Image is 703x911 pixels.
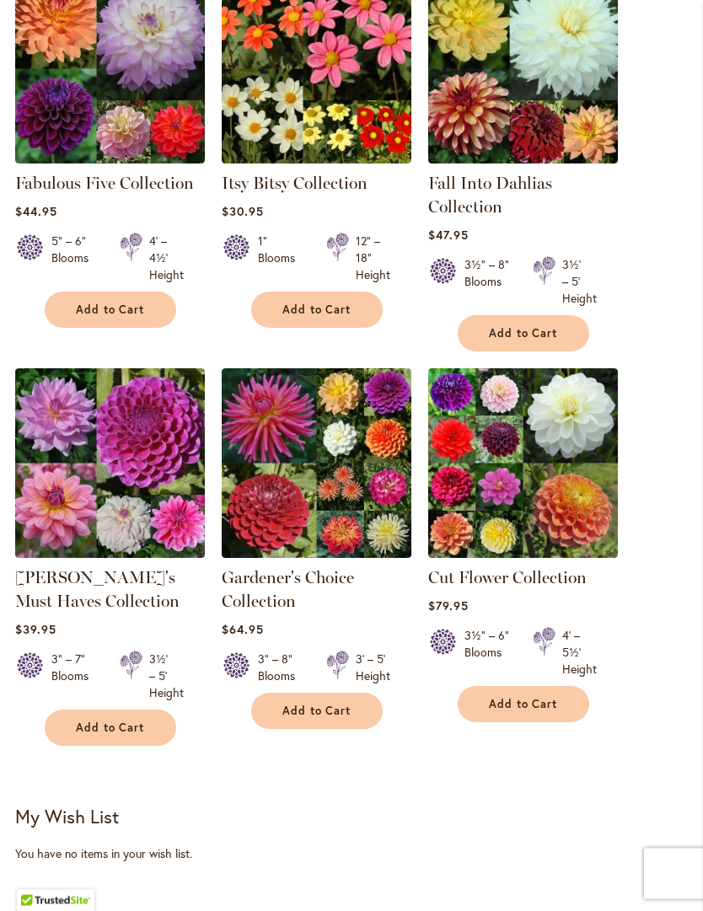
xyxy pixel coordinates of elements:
div: 3½" – 8" Blooms [464,257,512,308]
a: Fall Into Dahlias Collection [428,152,618,168]
span: Add to Cart [282,705,351,719]
div: 3½" – 6" Blooms [464,628,512,678]
img: Gardener's Choice Collection [222,369,411,559]
span: Add to Cart [489,327,558,341]
span: Add to Cart [282,303,351,318]
button: Add to Cart [458,687,589,723]
div: 12" – 18" Height [356,233,390,284]
div: 3½' – 5' Height [562,257,597,308]
a: Heather's Must Haves Collection [15,546,205,562]
a: Fall Into Dahlias Collection [428,174,552,217]
a: Gardener's Choice Collection [222,568,354,612]
span: $39.95 [15,622,56,638]
span: Add to Cart [489,698,558,712]
span: Add to Cart [76,721,145,736]
div: 3" – 7" Blooms [51,651,99,702]
div: 4' – 4½' Height [149,233,184,284]
div: You have no items in your wish list. [15,846,688,863]
a: Fabulous Five Collection [15,152,205,168]
div: 4' – 5½' Height [562,628,597,678]
iframe: Launch Accessibility Center [13,851,60,898]
a: CUT FLOWER COLLECTION [428,546,618,562]
a: Gardener's Choice Collection [222,546,411,562]
strong: My Wish List [15,805,119,829]
span: $44.95 [15,204,57,220]
button: Add to Cart [45,710,176,747]
button: Add to Cart [45,292,176,329]
a: Fabulous Five Collection [15,174,194,194]
img: Heather's Must Haves Collection [15,369,205,559]
button: Add to Cart [458,316,589,352]
div: 3' – 5' Height [356,651,390,685]
span: $79.95 [428,598,469,614]
span: Add to Cart [76,303,145,318]
div: 3½' – 5' Height [149,651,184,702]
div: 1" Blooms [258,233,306,284]
a: [PERSON_NAME]'s Must Haves Collection [15,568,180,612]
span: $30.95 [222,204,264,220]
span: $64.95 [222,622,264,638]
button: Add to Cart [251,292,383,329]
div: 3" – 8" Blooms [258,651,306,685]
img: CUT FLOWER COLLECTION [428,369,618,559]
a: Itsy Bitsy Collection [222,152,411,168]
button: Add to Cart [251,694,383,730]
span: $47.95 [428,228,469,244]
a: Itsy Bitsy Collection [222,174,368,194]
a: Cut Flower Collection [428,568,587,588]
div: 5" – 6" Blooms [51,233,99,284]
